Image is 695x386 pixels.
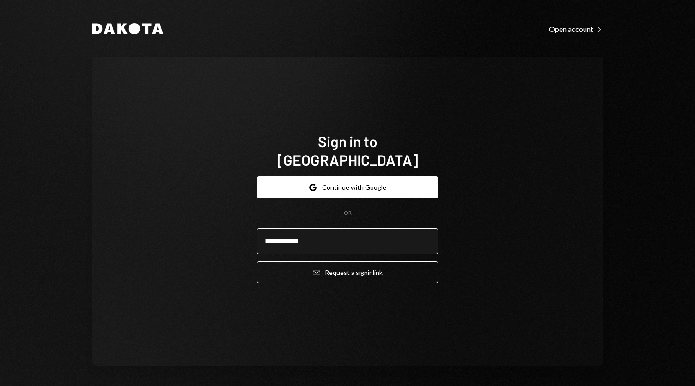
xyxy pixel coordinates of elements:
[257,132,438,169] h1: Sign in to [GEOGRAPHIC_DATA]
[257,261,438,283] button: Request a signinlink
[344,209,352,217] div: OR
[549,25,603,34] div: Open account
[257,176,438,198] button: Continue with Google
[549,24,603,34] a: Open account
